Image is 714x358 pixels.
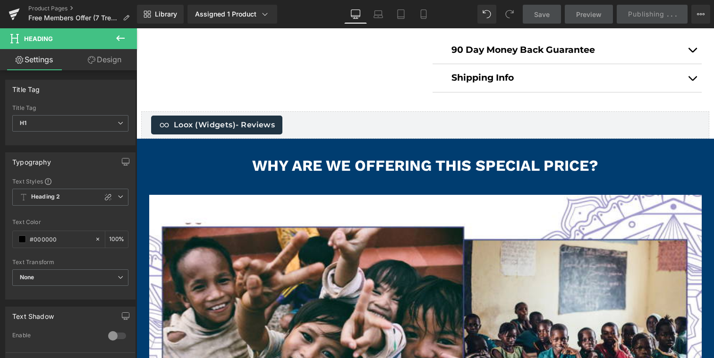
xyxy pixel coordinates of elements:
[12,153,51,166] div: Typography
[315,16,459,27] span: 90 Day Money Back Guarantee
[28,14,119,22] span: Free Members Offer (7 Treasures Chakra Balance Necklace)
[30,234,90,244] input: Color
[12,80,40,93] div: Title Tag
[13,128,565,147] h1: Why are we offering this SPECIAL PRICE?
[70,49,139,70] a: Design
[12,105,128,111] div: Title Tag
[12,259,128,266] div: Text Transform
[31,193,60,201] b: Heading 2
[12,332,99,341] div: Enable
[20,119,26,126] b: H1
[534,9,550,19] span: Save
[367,5,390,24] a: Laptop
[24,35,53,42] span: Heading
[137,5,184,24] a: New Library
[500,5,519,24] button: Redo
[105,231,128,248] div: %
[576,9,602,19] span: Preview
[12,307,54,320] div: Text Shadow
[565,5,613,24] a: Preview
[12,219,128,225] div: Text Color
[390,5,412,24] a: Tablet
[691,5,710,24] button: More
[315,44,377,55] span: Shipping Info
[412,5,435,24] a: Mobile
[344,5,367,24] a: Desktop
[37,91,138,102] span: Loox (Widgets)
[99,92,138,101] span: - Reviews
[12,177,128,185] div: Text Styles
[20,274,34,281] b: None
[155,10,177,18] span: Library
[28,5,137,12] a: Product Pages
[477,5,496,24] button: Undo
[195,9,270,19] div: Assigned 1 Product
